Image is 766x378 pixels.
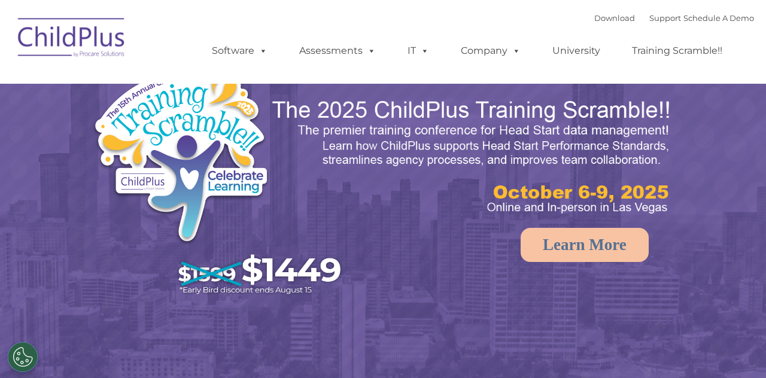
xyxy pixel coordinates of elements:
a: Learn More [521,228,649,262]
button: Cookies Settings [8,342,38,372]
a: Download [594,13,635,23]
a: IT [396,39,441,63]
a: Training Scramble!! [620,39,734,63]
img: ChildPlus by Procare Solutions [12,10,132,69]
a: Assessments [287,39,388,63]
a: Company [449,39,533,63]
a: Support [649,13,681,23]
a: Schedule A Demo [683,13,754,23]
font: | [594,13,754,23]
a: Software [200,39,279,63]
a: University [540,39,612,63]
